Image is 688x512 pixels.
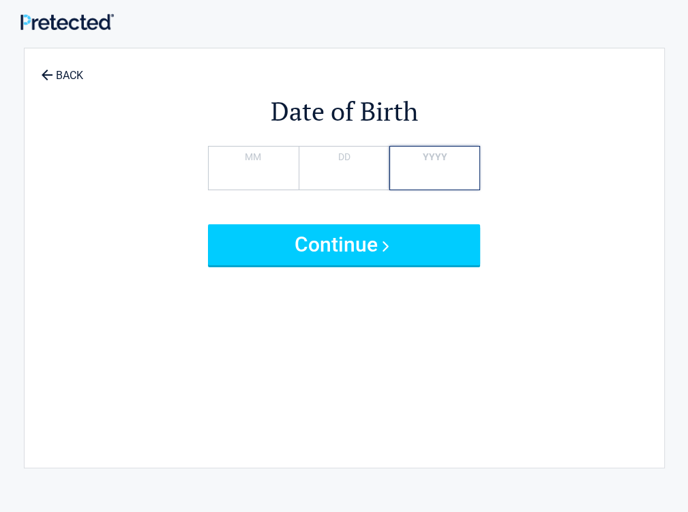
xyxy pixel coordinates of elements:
[100,94,589,129] h2: Date of Birth
[208,224,481,265] button: Continue
[423,150,447,164] label: YYYY
[38,57,86,81] a: BACK
[245,150,261,164] label: MM
[338,150,350,164] label: DD
[20,14,114,31] img: Main Logo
